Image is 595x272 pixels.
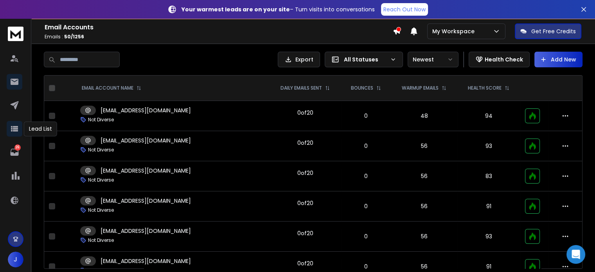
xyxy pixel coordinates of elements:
td: 93 [457,222,520,252]
div: 0 of 20 [297,199,313,207]
div: 0 of 20 [297,229,313,237]
button: Newest [408,52,458,67]
td: 56 [391,191,457,222]
td: 93 [457,131,520,161]
button: Add New [534,52,582,67]
p: DAILY EMAILS SENT [280,85,322,91]
p: 0 [346,202,386,210]
td: 91 [457,191,520,222]
p: 0 [346,232,386,240]
p: Reach Out Now [383,5,426,13]
div: 0 of 20 [297,139,313,147]
p: Emails : [45,34,393,40]
div: 0 of 20 [297,169,313,177]
p: Health Check [485,56,523,63]
a: Reach Out Now [381,3,428,16]
td: 56 [391,222,457,252]
img: logo [8,27,23,41]
div: Open Intercom Messenger [566,245,585,264]
div: 0 of 20 [297,259,313,267]
p: Not Diverse [88,237,114,243]
p: BOUNCES [351,85,373,91]
button: J [8,252,23,267]
td: 94 [457,101,520,131]
p: All Statuses [344,56,387,63]
p: [EMAIL_ADDRESS][DOMAIN_NAME] [101,106,191,114]
p: Not Diverse [88,117,114,123]
td: 83 [457,161,520,191]
div: EMAIL ACCOUNT NAME [82,85,141,91]
p: 0 [346,112,386,120]
button: Export [278,52,320,67]
td: 56 [391,131,457,161]
p: Not Diverse [88,207,114,213]
p: [EMAIL_ADDRESS][DOMAIN_NAME] [101,167,191,175]
p: 0 [346,172,386,180]
a: 26 [7,144,22,160]
p: My Workspace [432,27,478,35]
p: – Turn visits into conversations [182,5,375,13]
p: 26 [14,144,21,151]
p: 0 [346,263,386,270]
h1: Email Accounts [45,23,393,32]
button: Health Check [469,52,530,67]
strong: Your warmest leads are on your site [182,5,290,13]
span: 50 / 1256 [64,33,84,40]
p: [EMAIL_ADDRESS][DOMAIN_NAME] [101,137,191,144]
p: Get Free Credits [531,27,576,35]
td: 56 [391,161,457,191]
div: Lead List [24,121,57,136]
p: Not Diverse [88,177,114,183]
p: 0 [346,142,386,150]
td: 48 [391,101,457,131]
p: WARMUP EMAILS [402,85,439,91]
p: HEALTH SCORE [468,85,502,91]
p: [EMAIL_ADDRESS][DOMAIN_NAME] [101,197,191,205]
p: [EMAIL_ADDRESS][DOMAIN_NAME] [101,227,191,235]
button: Get Free Credits [515,23,581,39]
p: Not Diverse [88,147,114,153]
div: 0 of 20 [297,109,313,117]
p: [EMAIL_ADDRESS][DOMAIN_NAME] [101,257,191,265]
